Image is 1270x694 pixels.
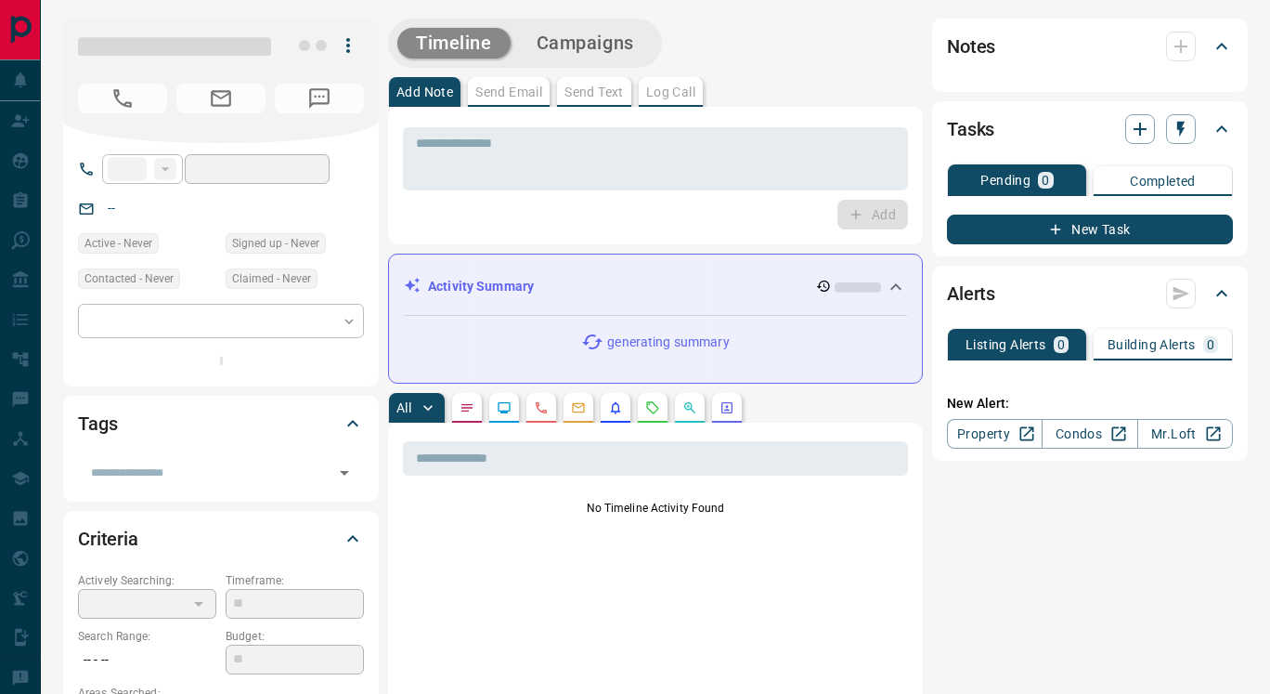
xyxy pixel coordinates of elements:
div: Criteria [78,517,364,561]
p: Actively Searching: [78,572,216,589]
a: Property [947,419,1043,449]
svg: Listing Alerts [608,400,623,415]
svg: Lead Browsing Activity [497,400,512,415]
p: Pending [980,174,1030,187]
span: No Email [176,84,266,113]
p: All [396,401,411,414]
p: -- - -- [78,645,216,675]
p: Listing Alerts [965,338,1046,351]
p: No Timeline Activity Found [403,500,908,517]
p: Add Note [396,85,453,98]
p: Completed [1130,175,1196,188]
button: Open [331,460,357,486]
h2: Alerts [947,279,995,308]
div: Tags [78,401,364,446]
a: Mr.Loft [1137,419,1233,449]
span: Claimed - Never [232,269,311,288]
h2: Tasks [947,114,994,144]
div: Tasks [947,107,1233,151]
h2: Criteria [78,524,138,554]
h2: Tags [78,409,117,439]
svg: Emails [571,400,586,415]
span: Signed up - Never [232,234,319,253]
p: 0 [1057,338,1065,351]
button: Campaigns [518,28,653,59]
svg: Calls [534,400,549,415]
p: 0 [1042,174,1049,187]
p: generating summary [607,333,729,352]
div: Notes [947,24,1233,69]
p: New Alert: [947,394,1233,413]
svg: Requests [645,400,660,415]
a: Condos [1042,419,1137,449]
svg: Notes [460,400,474,415]
h2: Notes [947,32,995,61]
a: -- [108,201,115,216]
span: No Number [275,84,364,113]
p: Timeframe: [226,572,364,589]
span: Contacted - Never [84,269,174,288]
svg: Opportunities [682,400,697,415]
p: Activity Summary [428,277,534,296]
span: No Number [78,84,167,113]
p: Budget: [226,628,364,645]
p: 0 [1207,338,1214,351]
button: Timeline [397,28,511,59]
svg: Agent Actions [719,400,734,415]
span: Active - Never [84,234,152,253]
div: Activity Summary [404,269,907,304]
p: Search Range: [78,628,216,645]
p: Building Alerts [1108,338,1196,351]
div: Alerts [947,271,1233,316]
button: New Task [947,215,1233,244]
